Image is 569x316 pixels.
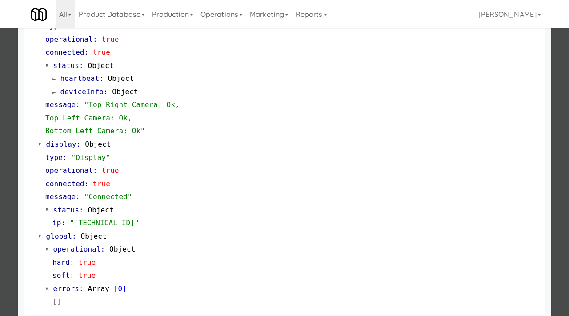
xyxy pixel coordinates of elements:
[79,61,84,70] span: :
[101,245,105,253] span: :
[53,206,79,214] span: status
[76,192,80,201] span: :
[61,219,65,227] span: :
[60,88,104,96] span: deviceInfo
[93,35,97,44] span: :
[52,219,61,227] span: ip
[102,166,119,175] span: true
[46,232,72,240] span: global
[84,192,132,201] span: "Connected"
[93,48,110,56] span: true
[76,100,80,109] span: :
[52,258,70,267] span: hard
[112,88,138,96] span: Object
[79,284,84,293] span: :
[70,219,139,227] span: "[TECHNICAL_ID]"
[104,88,108,96] span: :
[45,100,76,109] span: message
[80,232,106,240] span: Object
[70,258,74,267] span: :
[53,284,79,293] span: errors
[84,180,89,188] span: :
[45,180,84,188] span: connected
[45,48,84,56] span: connected
[45,153,63,162] span: type
[45,166,93,175] span: operational
[53,245,101,253] span: operational
[99,74,104,83] span: :
[46,140,76,148] span: display
[72,232,76,240] span: :
[122,284,127,293] span: ]
[78,271,96,280] span: true
[84,48,89,56] span: :
[93,166,97,175] span: :
[108,74,134,83] span: Object
[45,35,93,44] span: operational
[93,180,110,188] span: true
[60,74,100,83] span: heartbeat
[102,35,119,44] span: true
[45,192,76,201] span: message
[118,284,123,293] span: 0
[63,153,67,162] span: :
[79,206,84,214] span: :
[45,100,180,135] span: "Top Right Camera: Ok, Top Left Camera: Ok, Bottom Left Camera: Ok"
[70,271,74,280] span: :
[114,284,118,293] span: [
[31,7,47,22] img: Micromart
[88,206,113,214] span: Object
[53,61,79,70] span: status
[85,140,111,148] span: Object
[88,61,113,70] span: Object
[76,140,81,148] span: :
[109,245,135,253] span: Object
[71,153,110,162] span: "Display"
[88,284,109,293] span: Array
[78,258,96,267] span: true
[52,271,70,280] span: soft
